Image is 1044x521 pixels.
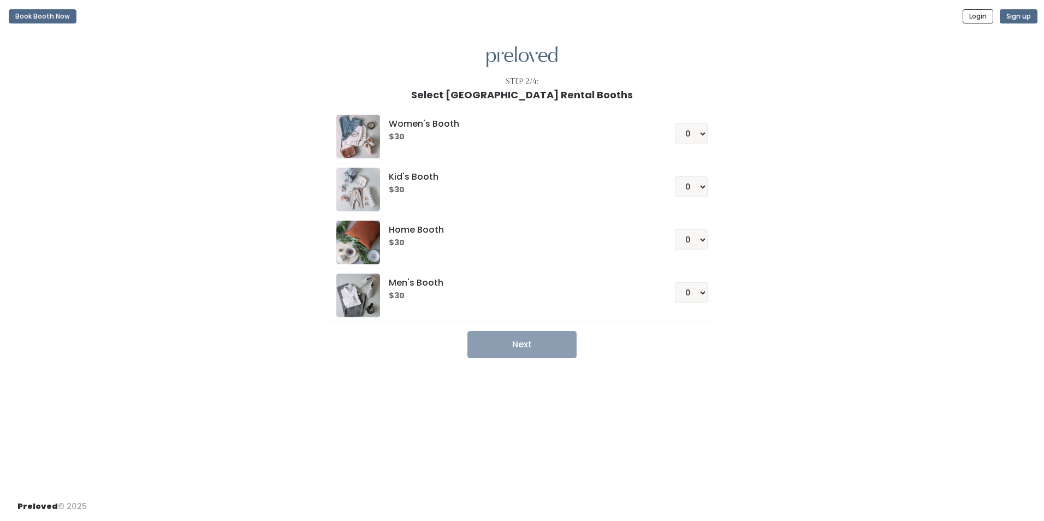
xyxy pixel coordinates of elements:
[17,492,87,512] div: © 2025
[389,119,648,129] h5: Women's Booth
[336,274,380,317] img: preloved logo
[506,76,539,87] div: Step 2/4:
[467,331,577,358] button: Next
[389,133,648,141] h6: $30
[9,4,76,28] a: Book Booth Now
[963,9,993,23] button: Login
[487,46,557,68] img: preloved logo
[411,90,633,100] h1: Select [GEOGRAPHIC_DATA] Rental Booths
[336,168,380,211] img: preloved logo
[389,186,648,194] h6: $30
[389,292,648,300] h6: $30
[389,225,648,235] h5: Home Booth
[389,278,648,288] h5: Men's Booth
[389,172,648,182] h5: Kid's Booth
[17,501,58,512] span: Preloved
[9,9,76,23] button: Book Booth Now
[1000,9,1037,23] button: Sign up
[336,221,380,264] img: preloved logo
[389,239,648,247] h6: $30
[336,115,380,158] img: preloved logo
